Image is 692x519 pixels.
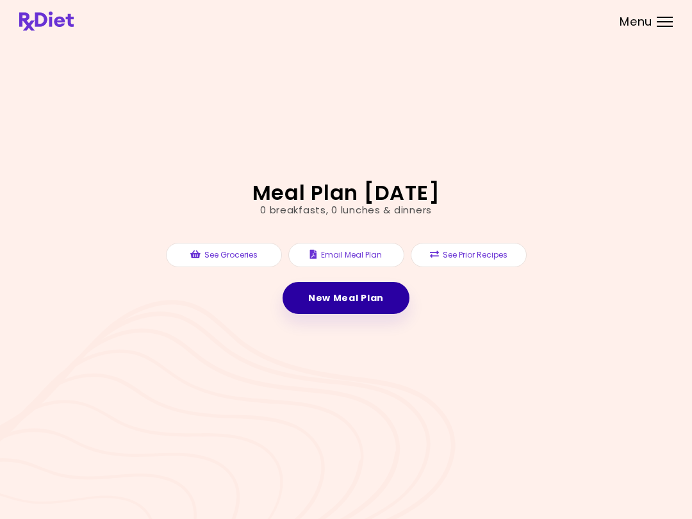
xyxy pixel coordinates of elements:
[620,16,652,28] span: Menu
[252,183,440,203] h2: Meal Plan [DATE]
[288,243,404,267] button: Email Meal Plan
[19,12,74,31] img: RxDiet
[260,203,432,218] div: 0 breakfasts , 0 lunches & dinners
[411,243,527,267] button: See Prior Recipes
[283,282,409,314] a: New Meal Plan
[166,243,282,267] button: See Groceries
